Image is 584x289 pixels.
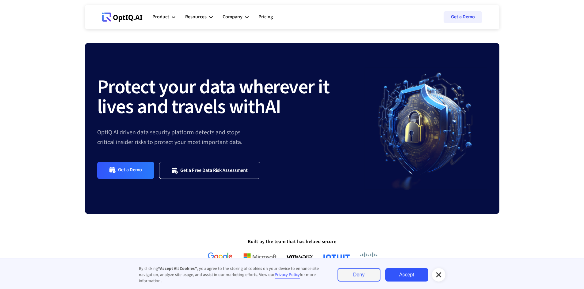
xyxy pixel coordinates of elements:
strong: “Accept All Cookies” [158,266,197,272]
div: Get a Free Data Risk Assessment [180,167,248,173]
div: Product [152,13,169,21]
strong: Protect your data wherever it lives and travels with [97,73,330,121]
a: Privacy Policy [275,272,300,279]
div: Resources [185,13,207,21]
a: Accept [385,268,428,282]
div: OptIQ AI driven data security platform detects and stops critical insider risks to protect your m... [97,128,365,147]
div: Get a Demo [118,167,142,174]
a: Webflow Homepage [102,8,143,26]
div: Company [223,8,249,26]
div: Product [152,8,175,26]
a: Pricing [258,8,273,26]
a: Deny [338,268,380,282]
a: Get a Demo [97,162,155,179]
a: Get a Demo [444,11,482,23]
strong: AI [265,93,281,121]
a: Get a Free Data Risk Assessment [159,162,260,179]
strong: Built by the team that has helped secure [248,238,337,245]
div: By clicking , you agree to the storing of cookies on your device to enhance site navigation, anal... [139,266,325,284]
div: Resources [185,8,213,26]
div: Company [223,13,242,21]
